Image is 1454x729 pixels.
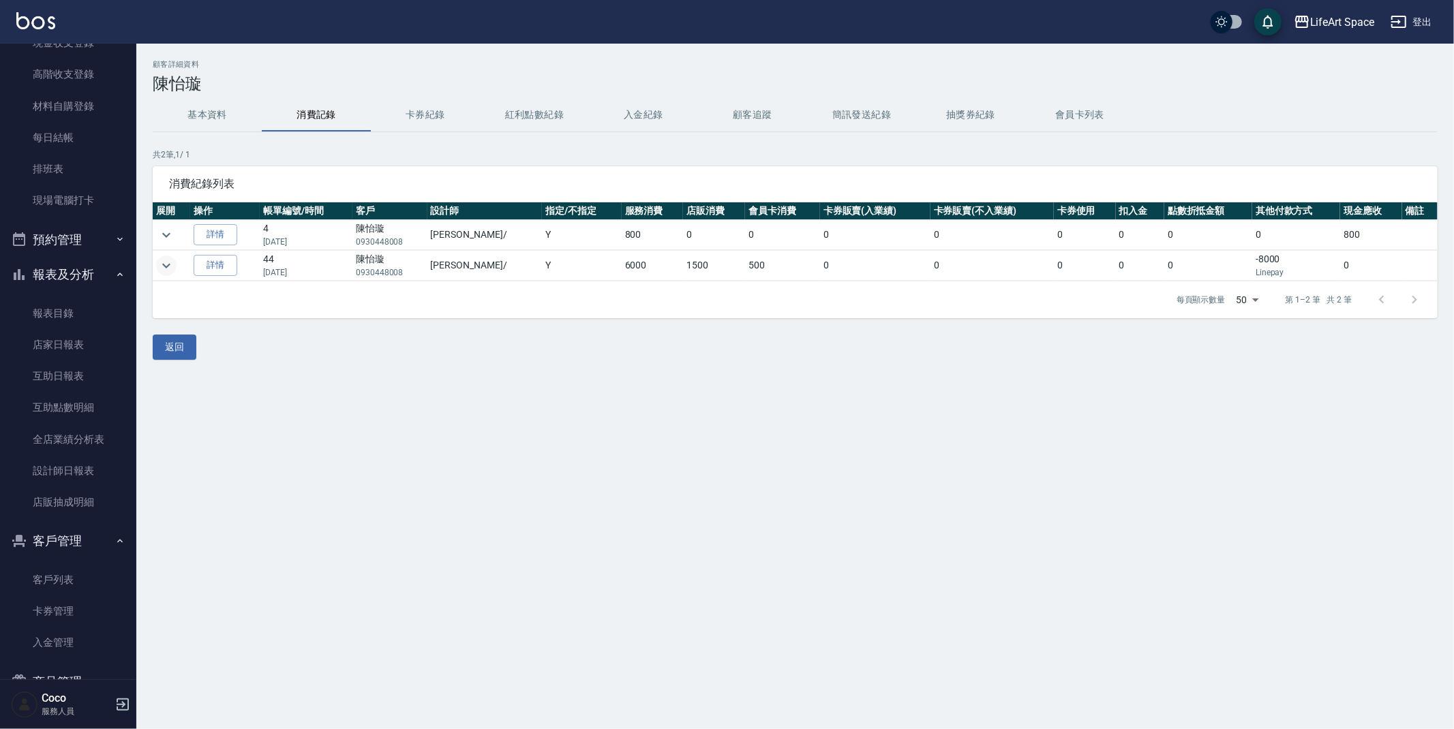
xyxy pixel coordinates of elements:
p: 共 2 筆, 1 / 1 [153,149,1438,161]
th: 帳單編號/時間 [260,202,352,220]
button: 顧客追蹤 [698,99,807,131]
th: 設計師 [427,202,542,220]
img: Logo [16,12,55,29]
p: 0930448008 [356,266,424,279]
td: 0 [1164,220,1252,250]
td: 1500 [683,251,745,281]
td: 0 [1054,251,1116,281]
a: 詳情 [194,224,237,245]
a: 全店業績分析表 [5,424,131,455]
td: 0 [1164,251,1252,281]
td: [PERSON_NAME] / [427,251,542,281]
td: Y [542,220,622,250]
td: -8000 [1252,251,1340,281]
td: 44 [260,251,352,281]
th: 卡券販賣(不入業績) [930,202,1054,220]
a: 卡券管理 [5,595,131,627]
h5: Coco [42,692,111,705]
button: 抽獎券紀錄 [916,99,1025,131]
th: 備註 [1402,202,1438,220]
p: 第 1–2 筆 共 2 筆 [1286,294,1352,306]
span: 消費紀錄列表 [169,177,1421,191]
a: 每日結帳 [5,122,131,153]
td: 0 [820,220,930,250]
a: 排班表 [5,153,131,185]
td: 0 [1116,251,1164,281]
td: 0 [1340,251,1402,281]
img: Person [11,691,38,718]
a: 設計師日報表 [5,455,131,486]
button: 簡訊發送紀錄 [807,99,916,131]
button: 報表及分析 [5,257,131,292]
h2: 顧客詳細資料 [153,60,1438,69]
button: 卡券紀錄 [371,99,480,131]
th: 操作 [190,202,260,220]
a: 客戶列表 [5,564,131,595]
th: 其他付款方式 [1252,202,1340,220]
a: 入金管理 [5,627,131,658]
button: save [1254,8,1282,35]
td: 0 [930,220,1054,250]
a: 材料自購登錄 [5,91,131,122]
button: 返回 [153,335,196,360]
button: LifeArt Space [1288,8,1380,36]
button: 商品管理 [5,664,131,700]
button: 會員卡列表 [1025,99,1134,131]
a: 店販抽成明細 [5,486,131,518]
button: 紅利點數紀錄 [480,99,589,131]
h3: 陳怡璇 [153,74,1438,93]
td: 陳怡璇 [352,251,427,281]
a: 現場電腦打卡 [5,185,131,216]
td: 0 [1252,220,1340,250]
th: 店販消費 [683,202,745,220]
th: 扣入金 [1116,202,1164,220]
a: 現金收支登錄 [5,27,131,59]
button: expand row [156,255,177,276]
button: expand row [156,225,177,245]
th: 服務消費 [622,202,684,220]
button: 客戶管理 [5,523,131,559]
p: 每頁顯示數量 [1177,294,1226,306]
button: 登出 [1385,10,1438,35]
th: 現金應收 [1340,202,1402,220]
td: 0 [820,251,930,281]
td: 0 [1054,220,1116,250]
p: [DATE] [263,236,349,248]
p: [DATE] [263,266,349,279]
th: 展開 [153,202,190,220]
td: 800 [1340,220,1402,250]
p: Linepay [1256,266,1337,279]
button: 消費記錄 [262,99,371,131]
p: 服務人員 [42,705,111,717]
td: 0 [1116,220,1164,250]
td: 4 [260,220,352,250]
a: 高階收支登錄 [5,59,131,90]
button: 預約管理 [5,222,131,258]
td: 陳怡璇 [352,220,427,250]
div: 50 [1231,281,1264,318]
td: 0 [930,251,1054,281]
td: 800 [622,220,684,250]
button: 入金紀錄 [589,99,698,131]
th: 會員卡消費 [745,202,820,220]
th: 指定/不指定 [542,202,622,220]
th: 點數折抵金額 [1164,202,1252,220]
td: [PERSON_NAME] / [427,220,542,250]
th: 客戶 [352,202,427,220]
td: 0 [683,220,745,250]
th: 卡券使用 [1054,202,1116,220]
td: Y [542,251,622,281]
div: LifeArt Space [1310,14,1374,31]
a: 互助日報表 [5,360,131,392]
td: 6000 [622,251,684,281]
p: 0930448008 [356,236,424,248]
a: 店家日報表 [5,329,131,360]
th: 卡券販賣(入業績) [820,202,930,220]
a: 報表目錄 [5,298,131,329]
a: 詳情 [194,255,237,276]
td: 500 [745,251,820,281]
a: 互助點數明細 [5,392,131,423]
td: 0 [745,220,820,250]
button: 基本資料 [153,99,262,131]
